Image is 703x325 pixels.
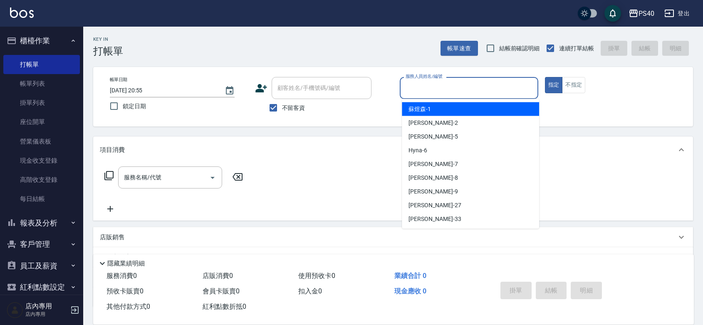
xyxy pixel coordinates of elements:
[499,44,540,53] span: 結帳前確認明細
[3,276,80,298] button: 紅利點數設定
[220,81,240,101] button: Choose date, selected date is 2025-09-06
[7,302,23,318] img: Person
[3,233,80,255] button: 客戶管理
[3,132,80,151] a: 營業儀表板
[123,102,146,111] span: 鎖定日期
[106,303,150,310] span: 其他付款方式 0
[394,287,426,295] span: 現金應收 0
[282,104,305,112] span: 不留客資
[408,201,461,210] span: [PERSON_NAME] -27
[604,5,621,22] button: save
[298,272,335,280] span: 使用預收卡 0
[625,5,658,22] button: PS40
[100,233,125,242] p: 店販銷售
[408,160,458,169] span: [PERSON_NAME] -7
[408,215,461,223] span: [PERSON_NAME] -33
[3,55,80,74] a: 打帳單
[3,93,80,112] a: 掛單列表
[408,187,458,196] span: [PERSON_NAME] -9
[107,259,145,268] p: 隱藏業績明細
[408,228,461,237] span: [PERSON_NAME] -77
[639,8,654,19] div: PS40
[93,227,693,247] div: 店販銷售
[93,45,123,57] h3: 打帳單
[545,77,563,93] button: 指定
[559,44,594,53] span: 連續打單結帳
[110,84,216,97] input: YYYY/MM/DD hh:mm
[100,146,125,154] p: 項目消費
[408,132,458,141] span: [PERSON_NAME] -5
[10,7,34,18] img: Logo
[661,6,693,21] button: 登出
[93,37,123,42] h2: Key In
[106,287,144,295] span: 預收卡販賣 0
[408,105,431,114] span: 蘇煜森 -1
[206,171,219,184] button: Open
[3,170,80,189] a: 高階收支登錄
[3,151,80,170] a: 現金收支登錄
[3,112,80,131] a: 座位開單
[110,77,127,83] label: 帳單日期
[408,174,458,182] span: [PERSON_NAME] -8
[394,272,426,280] span: 業績合計 0
[25,310,68,318] p: 店內專用
[100,253,131,262] p: 預收卡販賣
[298,287,322,295] span: 扣入金 0
[106,272,137,280] span: 服務消費 0
[203,303,246,310] span: 紅利點數折抵 0
[25,302,68,310] h5: 店內專用
[203,287,240,295] span: 會員卡販賣 0
[3,74,80,93] a: 帳單列表
[441,41,478,56] button: 帳單速查
[408,119,458,127] span: [PERSON_NAME] -2
[562,77,585,93] button: 不指定
[3,255,80,277] button: 員工及薪資
[203,272,233,280] span: 店販消費 0
[3,189,80,208] a: 每日結帳
[3,212,80,234] button: 報表及分析
[406,73,442,79] label: 服務人員姓名/編號
[93,136,693,163] div: 項目消費
[3,30,80,52] button: 櫃檯作業
[408,146,427,155] span: Hyna -6
[93,247,693,267] div: 預收卡販賣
